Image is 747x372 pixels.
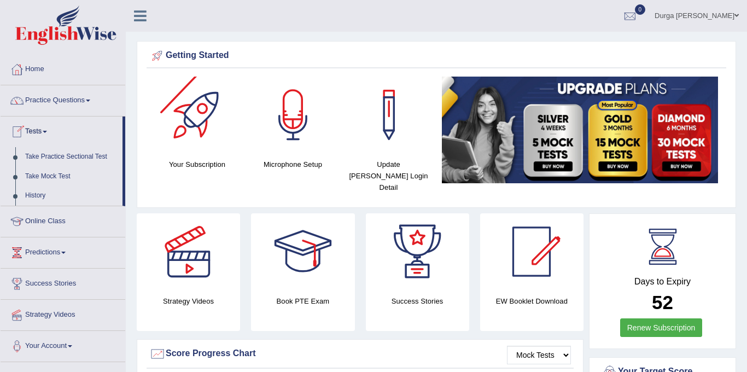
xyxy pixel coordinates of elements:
div: Getting Started [149,48,723,64]
h4: Success Stories [366,295,469,307]
a: Your Account [1,331,125,358]
h4: Your Subscription [155,159,240,170]
h4: EW Booklet Download [480,295,583,307]
a: Online Class [1,206,125,234]
a: Strategy Videos [1,300,125,327]
h4: Book PTE Exam [251,295,354,307]
img: small5.jpg [442,77,718,183]
a: Predictions [1,237,125,265]
h4: Update [PERSON_NAME] Login Detail [346,159,431,193]
a: Take Practice Sectional Test [20,147,122,167]
a: Tests [1,117,122,144]
a: Practice Questions [1,85,125,113]
a: Success Stories [1,269,125,296]
a: Take Mock Test [20,167,122,187]
h4: Strategy Videos [137,295,240,307]
a: Home [1,54,125,82]
span: 0 [635,4,646,15]
b: 52 [652,292,673,313]
a: Renew Subscription [620,318,703,337]
div: Score Progress Chart [149,346,571,362]
h4: Days to Expiry [602,277,723,287]
a: History [20,186,122,206]
h4: Microphone Setup [250,159,335,170]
